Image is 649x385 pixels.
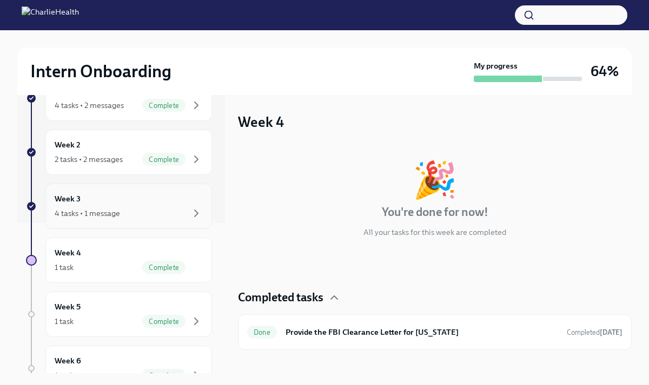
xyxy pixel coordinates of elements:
h6: Week 3 [55,193,81,205]
a: Week 34 tasks • 1 message [26,184,212,229]
a: Week 22 tasks • 2 messagesComplete [26,130,212,175]
a: Week 41 taskComplete [26,238,212,283]
h3: 64% [591,62,619,81]
div: 1 task [55,316,74,327]
a: Week 14 tasks • 2 messagesComplete [26,76,212,121]
h6: Week 2 [55,139,81,151]
span: Completed [567,328,622,336]
span: Complete [142,264,186,272]
h6: Provide the FBI Clearance Letter for [US_STATE] [286,326,558,338]
div: Completed tasks [238,289,632,306]
div: 1 task [55,370,74,381]
h6: Week 5 [55,301,81,313]
h2: Intern Onboarding [30,60,171,82]
div: 4 tasks • 1 message [55,208,120,219]
span: September 30th, 2025 14:16 [567,327,622,337]
strong: [DATE] [600,328,622,336]
div: 4 tasks • 2 messages [55,100,124,111]
h4: Completed tasks [238,289,323,306]
img: CharlieHealth [22,6,79,24]
h6: Week 4 [55,247,81,259]
span: Complete [142,156,186,164]
span: Complete [142,372,186,380]
div: 2 tasks • 2 messages [55,154,123,165]
h3: Week 4 [238,112,284,132]
span: Complete [142,102,186,110]
h6: Week 6 [55,355,81,367]
strong: My progress [474,60,518,71]
div: 🎉 [413,162,457,198]
div: 1 task [55,262,74,273]
a: DoneProvide the FBI Clearance Letter for [US_STATE]Completed[DATE] [247,323,622,341]
span: Done [247,328,277,336]
a: Week 51 taskComplete [26,292,212,337]
p: All your tasks for this week are completed [363,227,506,238]
h4: You're done for now! [382,204,488,220]
span: Complete [142,318,186,326]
